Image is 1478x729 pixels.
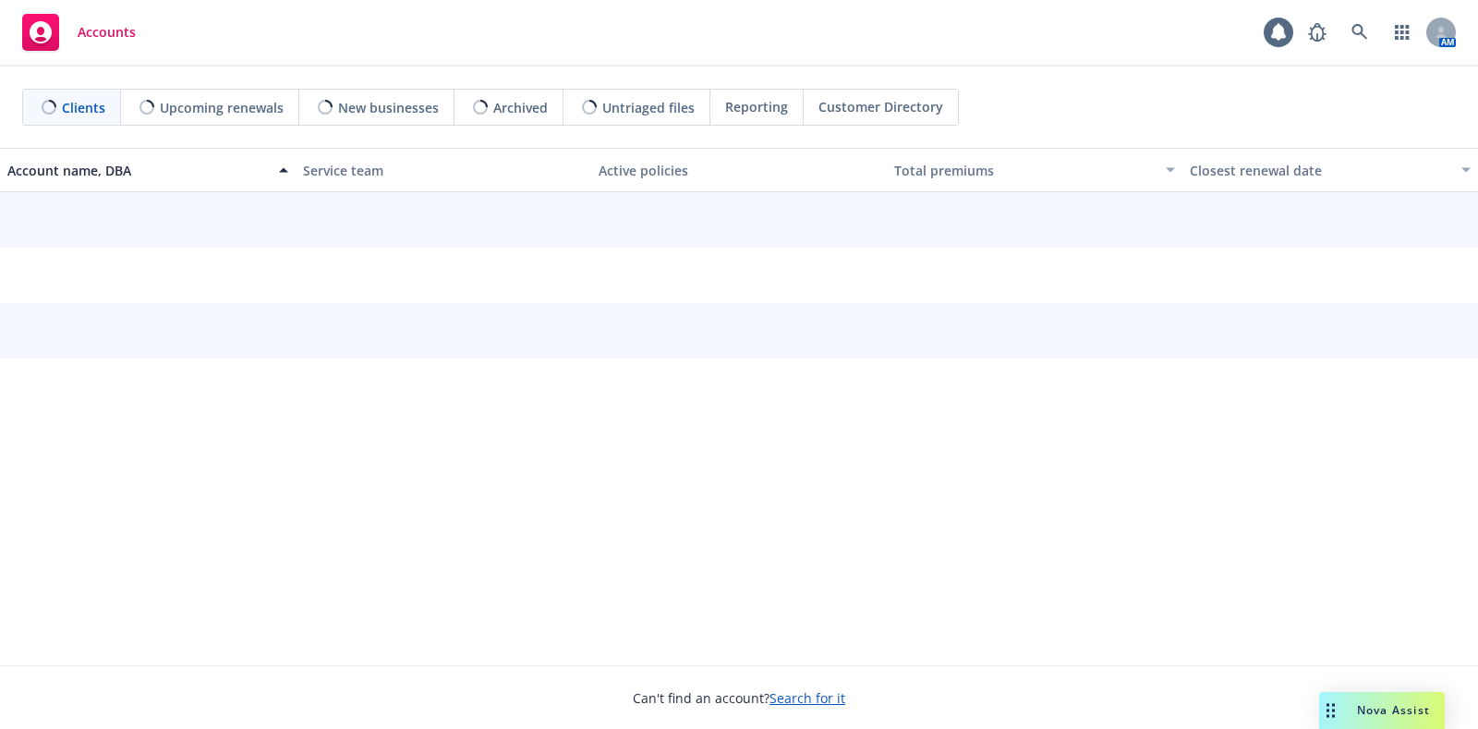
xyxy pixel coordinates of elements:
[7,161,268,180] div: Account name, DBA
[15,6,143,58] a: Accounts
[78,25,136,40] span: Accounts
[62,98,105,117] span: Clients
[338,98,439,117] span: New businesses
[602,98,695,117] span: Untriaged files
[1319,692,1445,729] button: Nova Assist
[1182,148,1478,192] button: Closest renewal date
[633,688,845,708] span: Can't find an account?
[769,689,845,707] a: Search for it
[1299,14,1336,51] a: Report a Bug
[1190,161,1450,180] div: Closest renewal date
[591,148,887,192] button: Active policies
[725,97,788,116] span: Reporting
[599,161,879,180] div: Active policies
[296,148,591,192] button: Service team
[1357,702,1430,718] span: Nova Assist
[303,161,584,180] div: Service team
[887,148,1182,192] button: Total premiums
[818,97,943,116] span: Customer Directory
[1384,14,1421,51] a: Switch app
[493,98,548,117] span: Archived
[160,98,284,117] span: Upcoming renewals
[1319,692,1342,729] div: Drag to move
[1341,14,1378,51] a: Search
[894,161,1155,180] div: Total premiums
